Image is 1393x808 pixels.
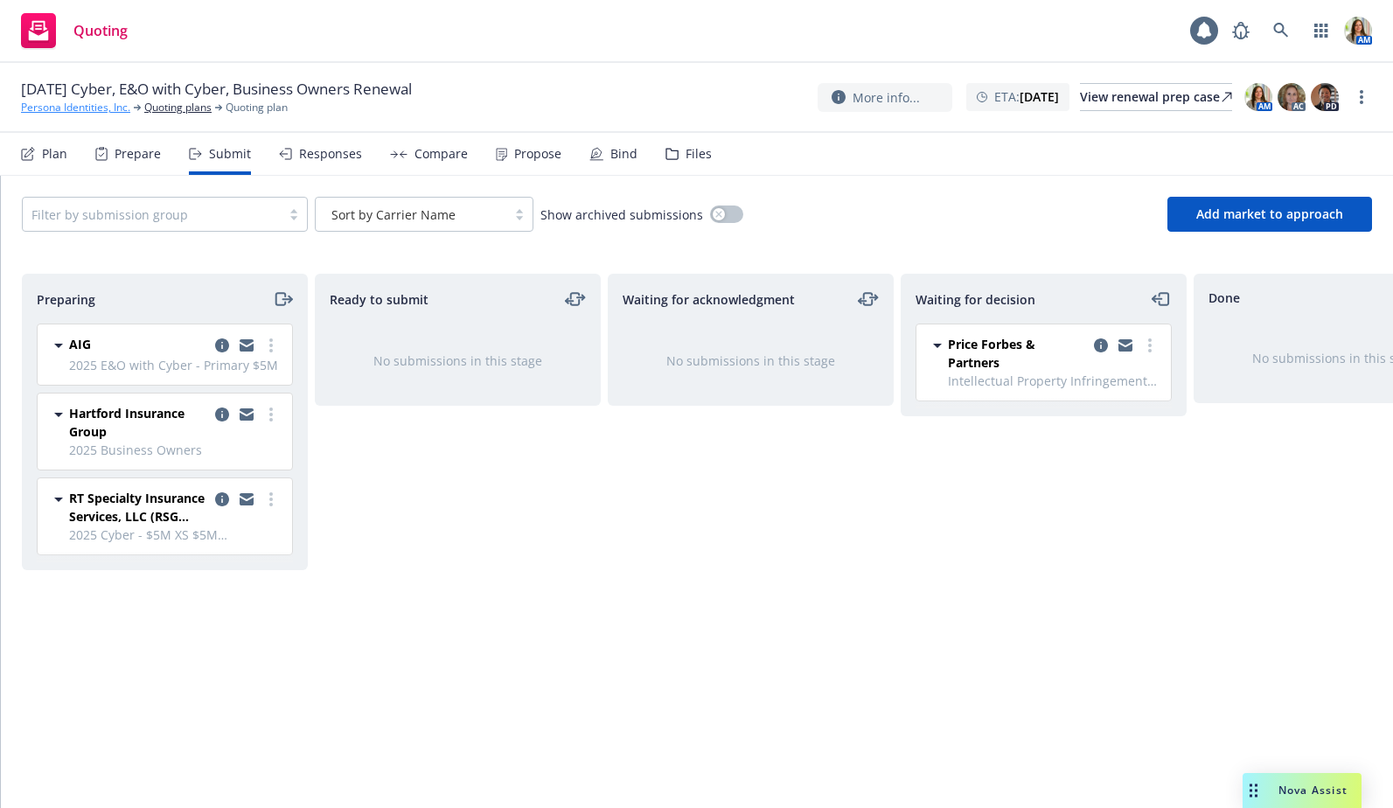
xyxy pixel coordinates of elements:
[226,100,288,115] span: Quoting plan
[948,372,1160,390] span: Intellectual Property Infringement Liability
[236,335,257,356] a: copy logging email
[916,290,1035,309] span: Waiting for decision
[69,335,91,353] span: AIG
[324,205,498,224] span: Sort by Carrier Name
[21,100,130,115] a: Persona Identities, Inc.
[69,404,208,441] span: Hartford Insurance Group
[1243,773,1264,808] div: Drag to move
[637,352,865,370] div: No submissions in this stage
[514,147,561,161] div: Propose
[272,289,293,310] a: moveRight
[858,289,879,310] a: moveLeftRight
[144,100,212,115] a: Quoting plans
[69,489,208,526] span: RT Specialty Insurance Services, LLC (RSG Specialty, LLC)
[1080,83,1232,111] a: View renewal prep case
[1311,83,1339,111] img: photo
[212,489,233,510] a: copy logging email
[21,79,412,100] span: [DATE] Cyber, E&O with Cyber, Business Owners Renewal
[299,147,362,161] div: Responses
[1304,13,1339,48] a: Switch app
[1223,13,1258,48] a: Report a Bug
[261,489,282,510] a: more
[212,404,233,425] a: copy logging email
[1090,335,1111,356] a: copy logging email
[1151,289,1172,310] a: moveLeft
[540,205,703,224] span: Show archived submissions
[331,205,456,224] span: Sort by Carrier Name
[14,6,135,55] a: Quoting
[1264,13,1299,48] a: Search
[818,83,952,112] button: More info...
[1243,773,1362,808] button: Nova Assist
[261,335,282,356] a: more
[1020,88,1059,105] strong: [DATE]
[948,335,1087,372] span: Price Forbes & Partners
[853,88,920,107] span: More info...
[1196,205,1343,222] span: Add market to approach
[37,290,95,309] span: Preparing
[686,147,712,161] div: Files
[1344,17,1372,45] img: photo
[344,352,572,370] div: No submissions in this stage
[73,24,128,38] span: Quoting
[1208,289,1240,307] span: Done
[115,147,161,161] div: Prepare
[236,489,257,510] a: copy logging email
[994,87,1059,106] span: ETA :
[69,441,282,459] span: 2025 Business Owners
[69,526,282,544] span: 2025 Cyber - $5M XS $5M Cyber/E&O
[1080,84,1232,110] div: View renewal prep case
[565,289,586,310] a: moveLeftRight
[212,335,233,356] a: copy logging email
[330,290,428,309] span: Ready to submit
[236,404,257,425] a: copy logging email
[1115,335,1136,356] a: copy logging email
[1167,197,1372,232] button: Add market to approach
[1244,83,1272,111] img: photo
[42,147,67,161] div: Plan
[1278,83,1306,111] img: photo
[69,356,282,374] span: 2025 E&O with Cyber - Primary $5M
[1351,87,1372,108] a: more
[623,290,795,309] span: Waiting for acknowledgment
[209,147,251,161] div: Submit
[1278,783,1348,798] span: Nova Assist
[1139,335,1160,356] a: more
[610,147,637,161] div: Bind
[414,147,468,161] div: Compare
[261,404,282,425] a: more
